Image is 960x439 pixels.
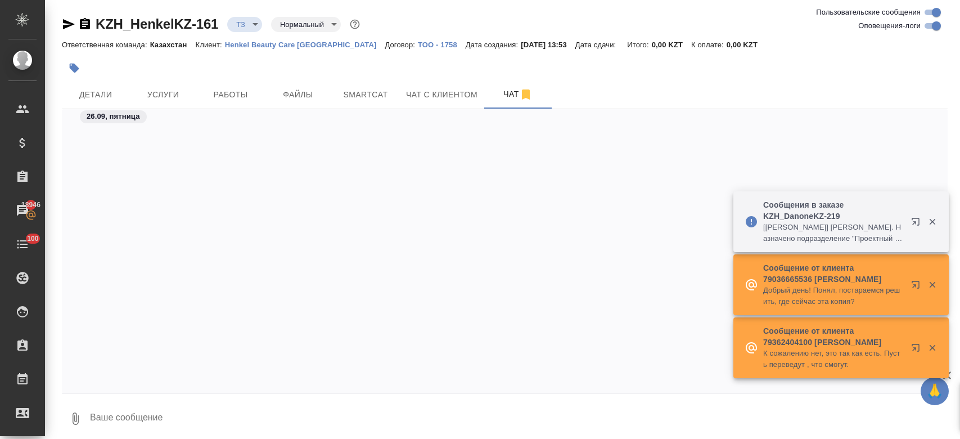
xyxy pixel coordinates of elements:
span: Оповещения-логи [858,20,921,32]
button: Доп статусы указывают на важность/срочность заказа [348,17,362,32]
button: Скопировать ссылку для ЯМессенджера [62,17,75,31]
button: ТЗ [233,20,249,29]
p: Ответственная команда: [62,41,150,49]
span: Работы [204,88,258,102]
span: Smartcat [339,88,393,102]
button: Открыть в новой вкладке [904,337,931,364]
p: К сожалению нет, это так как есть. Пусть переведут , что смогут. [763,348,904,370]
span: Чат [491,87,545,101]
p: Клиент: [195,41,224,49]
p: Сообщение от клиента 79036665536 [PERSON_NAME] [763,262,904,285]
button: Скопировать ссылку [78,17,92,31]
button: Закрыть [921,343,944,353]
a: 100 [3,230,42,258]
button: Открыть в новой вкладке [904,274,931,301]
a: 18946 [3,196,42,225]
p: К оплате: [691,41,727,49]
span: Файлы [271,88,325,102]
a: ТОО - 1758 [418,39,466,49]
p: Дата создания: [466,41,521,49]
p: Итого: [627,41,651,49]
button: Закрыть [921,280,944,290]
div: ТЗ [271,17,341,32]
button: Добавить тэг [62,56,87,80]
span: Услуги [136,88,190,102]
span: 18946 [15,199,47,210]
p: Казахстан [150,41,196,49]
p: [[PERSON_NAME]] [PERSON_NAME]. Назначено подразделение "Проектный офис" [763,222,904,244]
button: Закрыть [921,217,944,227]
button: Открыть в новой вкладке [904,210,931,238]
span: Детали [69,88,123,102]
p: Henkel Beauty Care [GEOGRAPHIC_DATA] [225,41,385,49]
span: Пользовательские сообщения [816,7,921,18]
p: Сообщения в заказе KZH_DanoneKZ-219 [763,199,904,222]
p: ТОО - 1758 [418,41,466,49]
span: Чат с клиентом [406,88,477,102]
p: Дата сдачи: [575,41,619,49]
div: ТЗ [227,17,262,32]
p: Договор: [385,41,418,49]
p: 26.09, пятница [87,111,140,122]
p: 0,00 KZT [727,41,766,49]
span: 100 [20,233,46,244]
p: Сообщение от клиента 79362404100 [PERSON_NAME] [763,325,904,348]
a: KZH_HenkelKZ-161 [96,16,218,32]
a: Henkel Beauty Care [GEOGRAPHIC_DATA] [225,39,385,49]
p: Добрый день! Понял, постараемся решить, где сейчас эта копия? [763,285,904,307]
button: Нормальный [277,20,327,29]
p: [DATE] 13:53 [521,41,575,49]
p: 0,00 KZT [652,41,691,49]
